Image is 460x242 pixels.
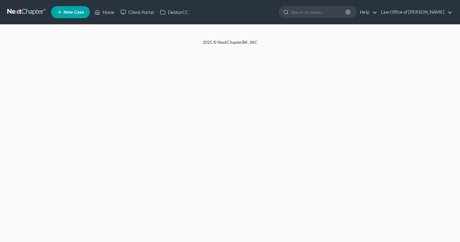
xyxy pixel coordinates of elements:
a: DebtorCC [157,7,191,18]
div: 2025 © NextChapterBK, INC [57,39,403,50]
input: Search by name... [291,6,347,18]
a: Law Office of [PERSON_NAME] [378,7,452,18]
a: Help [357,7,377,18]
a: Home [92,7,117,18]
a: Client Portal [117,7,157,18]
span: New Case [64,10,84,15]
